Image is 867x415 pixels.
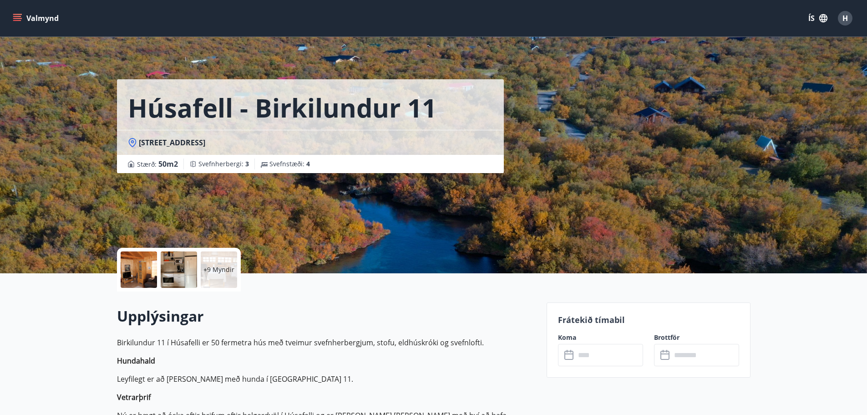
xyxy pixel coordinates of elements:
[306,159,310,168] span: 4
[834,7,856,29] button: H
[11,10,62,26] button: menu
[269,159,310,169] span: Svefnstæði :
[139,138,205,148] span: [STREET_ADDRESS]
[558,333,643,342] label: Koma
[842,13,848,23] span: H
[117,306,536,326] h2: Upplýsingar
[198,159,249,169] span: Svefnherbergi :
[245,159,249,168] span: 3
[137,159,178,169] span: Stærð :
[158,159,178,169] span: 50 m2
[128,90,436,125] h1: Húsafell - Birkilundur 11
[117,392,151,402] strong: Vetrarþrif
[117,337,536,348] p: Birkilundur 11 í Húsafelli er 50 fermetra hús með tveimur svefnherbergjum, stofu, eldhúskróki og ...
[117,374,536,384] p: Leyfilegt er að [PERSON_NAME] með hunda í [GEOGRAPHIC_DATA] 11.
[558,314,739,326] p: Frátekið tímabil
[203,265,234,274] p: +9 Myndir
[803,10,832,26] button: ÍS
[117,356,155,366] strong: Hundahald
[654,333,739,342] label: Brottför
